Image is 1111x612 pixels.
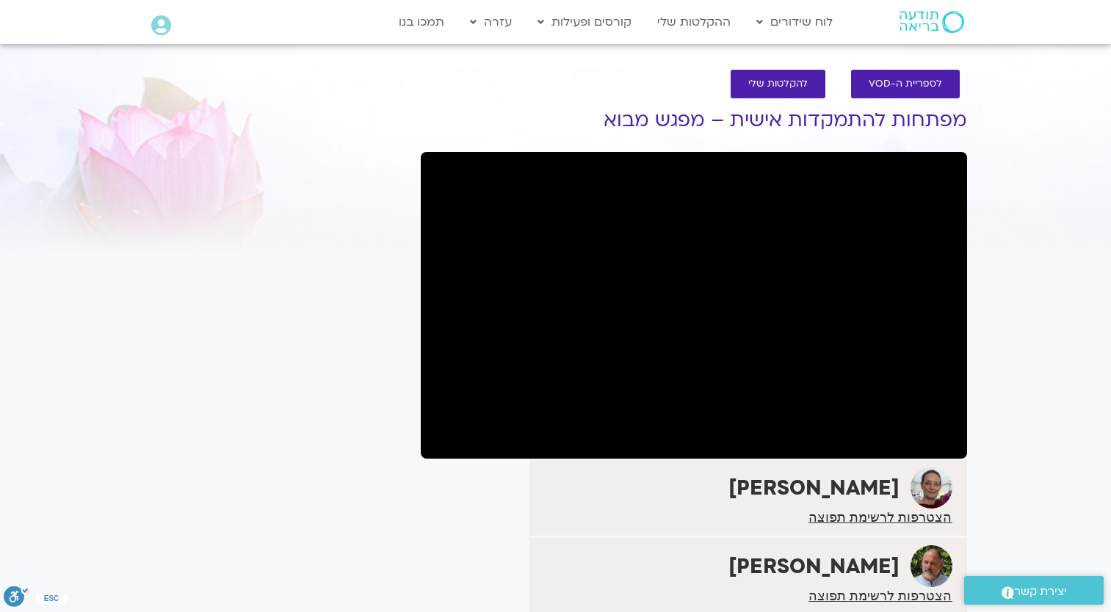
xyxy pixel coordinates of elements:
[851,70,960,98] a: לספריית ה-VOD
[728,553,900,580] strong: [PERSON_NAME]
[421,109,967,131] h1: מפתחות להתמקדות אישית – מפגש מבוא
[808,589,952,602] a: הצטרפות לרשימת תפוצה
[463,8,519,36] a: עזרה
[650,8,738,36] a: ההקלטות שלי
[530,8,639,36] a: קורסים ופעילות
[391,8,452,36] a: תמכו בנו
[748,79,808,90] span: להקלטות שלי
[911,545,952,587] img: ברוך ברנר
[1014,582,1067,602] span: יצירת קשר
[964,576,1104,605] a: יצירת קשר
[869,79,942,90] span: לספריית ה-VOD
[911,467,952,509] img: דנה גניהר
[808,511,952,524] a: הצטרפות לרשימת תפוצה
[731,70,825,98] a: להקלטות שלי
[749,8,840,36] a: לוח שידורים
[728,474,900,502] strong: [PERSON_NAME]
[900,11,964,33] img: תודעה בריאה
